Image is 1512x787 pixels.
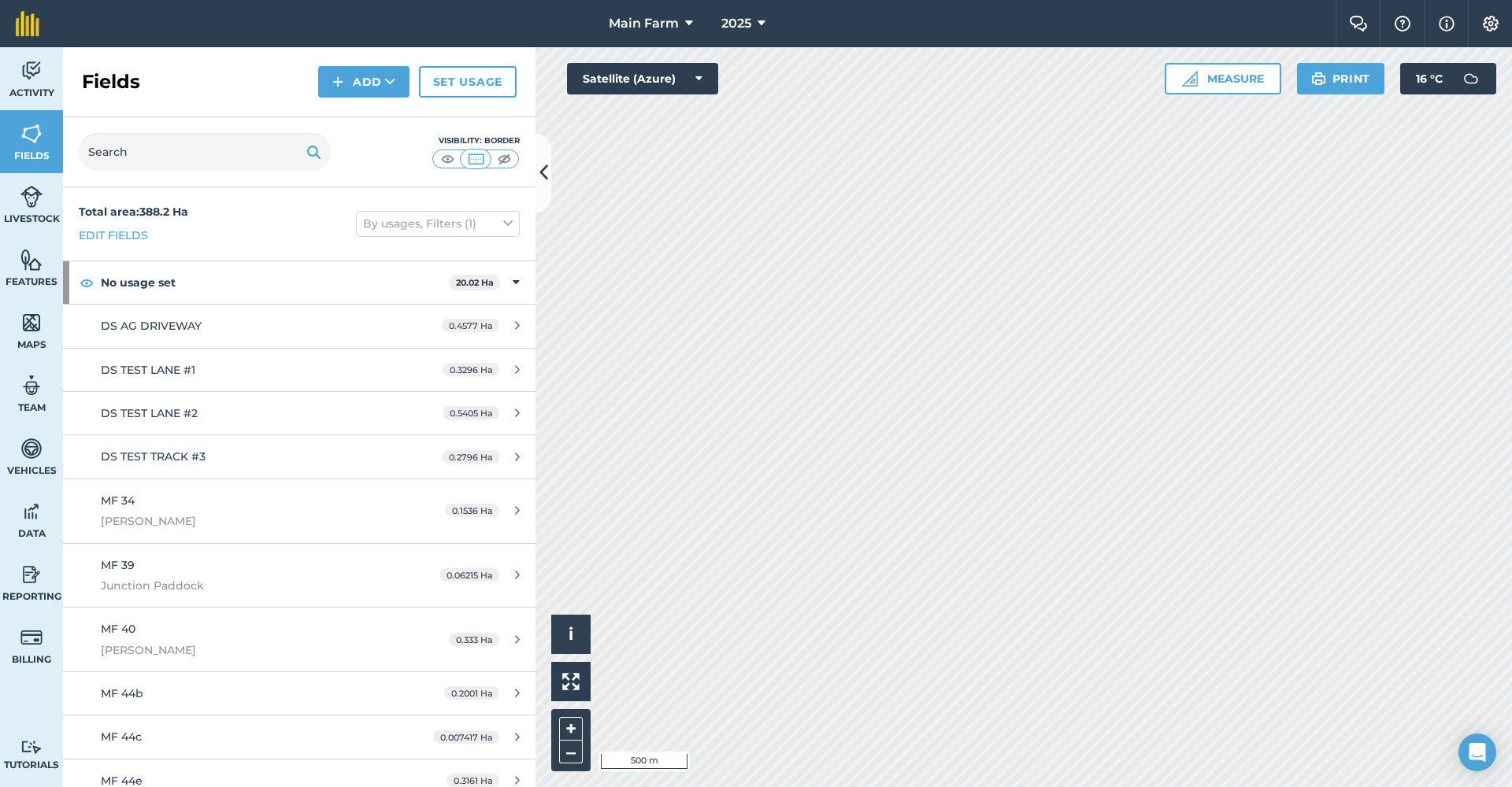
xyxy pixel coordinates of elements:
a: DS TEST LANE #20.5405 Ha [63,392,535,434]
img: svg+xml;base64,PD94bWwgdmVyc2lvbj0iMS4wIiBlbmNvZGluZz0idXRmLTgiPz4KPCEtLSBHZW5lcmF0b3I6IEFkb2JlIE... [20,626,43,649]
span: 0.3296 Ha [443,363,499,376]
span: MF 39 [101,558,135,572]
img: svg+xml;base64,PD94bWwgdmVyc2lvbj0iMS4wIiBlbmNvZGluZz0idXRmLTgiPz4KPCEtLSBHZW5lcmF0b3I6IEFkb2JlIE... [20,740,43,755]
button: Satellite (Azure) [567,63,718,94]
input: Search [79,133,331,171]
strong: No usage set [101,261,449,304]
button: Add [318,66,409,98]
button: 16 °C [1400,63,1496,94]
span: Main Farm [609,14,679,33]
button: Print [1297,63,1385,94]
span: [PERSON_NAME] [101,641,397,659]
img: svg+xml;base64,PD94bWwgdmVyc2lvbj0iMS4wIiBlbmNvZGluZz0idXRmLTgiPz4KPCEtLSBHZW5lcmF0b3I6IEFkb2JlIE... [20,374,43,397]
span: 0.4577 Ha [442,319,499,332]
button: Measure [1165,63,1281,94]
span: MF 34 [101,493,135,508]
img: svg+xml;base64,PHN2ZyB4bWxucz0iaHR0cDovL3d3dy53My5vcmcvMjAwMC9zdmciIHdpZHRoPSIxNCIgaGVpZ2h0PSIyNC... [332,72,343,91]
span: 0.2001 Ha [444,686,499,700]
a: DS TEST TRACK #30.2796 Ha [63,435,535,478]
a: MF 40[PERSON_NAME]0.333 Ha [63,608,535,671]
span: [PERSON_NAME] [101,512,397,530]
img: svg+xml;base64,PHN2ZyB4bWxucz0iaHR0cDovL3d3dy53My5vcmcvMjAwMC9zdmciIHdpZHRoPSIxNyIgaGVpZ2h0PSIxNy... [1439,14,1455,33]
img: svg+xml;base64,PHN2ZyB4bWxucz0iaHR0cDovL3d3dy53My5vcmcvMjAwMC9zdmciIHdpZHRoPSI1MCIgaGVpZ2h0PSI0MC... [438,151,458,167]
span: DS AG DRIVEWAY [101,319,202,333]
span: 0.007417 Ha [433,730,499,744]
img: Two speech bubbles overlapping with the left bubble in the forefront [1349,16,1368,31]
img: svg+xml;base64,PHN2ZyB4bWxucz0iaHR0cDovL3d3dy53My5vcmcvMjAwMC9zdmciIHdpZHRoPSIxOSIgaGVpZ2h0PSIyNC... [306,142,321,161]
span: 0.06215 Ha [439,568,499,582]
img: Four arrows, one pointing top left, one top right, one bottom right and the last bottom left [562,673,580,690]
button: i [551,615,591,654]
span: MF 40 [101,622,135,636]
strong: 20.02 Ha [456,277,494,288]
a: Edit fields [79,227,148,244]
img: svg+xml;base64,PD94bWwgdmVyc2lvbj0iMS4wIiBlbmNvZGluZz0idXRmLTgiPz4KPCEtLSBHZW5lcmF0b3I6IEFkb2JlIE... [1455,63,1487,94]
img: svg+xml;base64,PHN2ZyB4bWxucz0iaHR0cDovL3d3dy53My5vcmcvMjAwMC9zdmciIHdpZHRoPSI1MCIgaGVpZ2h0PSI0MC... [495,151,514,167]
span: 0.3161 Ha [447,774,499,787]
img: svg+xml;base64,PD94bWwgdmVyc2lvbj0iMS4wIiBlbmNvZGluZz0idXRmLTgiPz4KPCEtLSBHZW5lcmF0b3I6IEFkb2JlIE... [20,563,43,586]
button: – [559,741,583,763]
span: DS TEST LANE #2 [101,406,198,420]
img: Ruler icon [1182,71,1198,87]
img: fieldmargin Logo [16,11,39,36]
button: By usages, Filters (1) [356,211,520,236]
img: A cog icon [1481,16,1500,31]
span: 2025 [721,14,751,33]
img: svg+xml;base64,PD94bWwgdmVyc2lvbj0iMS4wIiBlbmNvZGluZz0idXRmLTgiPz4KPCEtLSBHZW5lcmF0b3I6IEFkb2JlIE... [20,59,43,83]
img: svg+xml;base64,PD94bWwgdmVyc2lvbj0iMS4wIiBlbmNvZGluZz0idXRmLTgiPz4KPCEtLSBHZW5lcmF0b3I6IEFkb2JlIE... [20,185,43,209]
span: 0.1536 Ha [445,504,499,517]
a: Set usage [419,66,517,98]
div: No usage set20.02 Ha [63,261,535,304]
div: Visibility: Border [432,135,520,147]
img: svg+xml;base64,PHN2ZyB4bWxucz0iaHR0cDovL3d3dy53My5vcmcvMjAwMC9zdmciIHdpZHRoPSI1NiIgaGVpZ2h0PSI2MC... [20,122,43,146]
span: 16 ° C [1416,63,1443,94]
img: svg+xml;base64,PHN2ZyB4bWxucz0iaHR0cDovL3d3dy53My5vcmcvMjAwMC9zdmciIHdpZHRoPSIxOCIgaGVpZ2h0PSIyNC... [80,273,94,292]
img: svg+xml;base64,PHN2ZyB4bWxucz0iaHR0cDovL3d3dy53My5vcmcvMjAwMC9zdmciIHdpZHRoPSI1MCIgaGVpZ2h0PSI0MC... [466,151,486,167]
a: DS AG DRIVEWAY0.4577 Ha [63,305,535,347]
span: DS TEST TRACK #3 [101,449,206,464]
img: svg+xml;base64,PD94bWwgdmVyc2lvbj0iMS4wIiBlbmNvZGluZz0idXRmLTgiPz4KPCEtLSBHZW5lcmF0b3I6IEFkb2JlIE... [20,500,43,523]
img: svg+xml;base64,PHN2ZyB4bWxucz0iaHR0cDovL3d3dy53My5vcmcvMjAwMC9zdmciIHdpZHRoPSIxOSIgaGVpZ2h0PSIyNC... [1311,69,1326,88]
img: A question mark icon [1393,16,1412,31]
span: MF 44b [101,686,143,700]
strong: Total area : 388.2 Ha [79,205,188,219]
span: MF 44c [101,730,142,744]
a: DS TEST LANE #10.3296 Ha [63,349,535,391]
img: svg+xml;base64,PHN2ZyB4bWxucz0iaHR0cDovL3d3dy53My5vcmcvMjAwMC9zdmciIHdpZHRoPSI1NiIgaGVpZ2h0PSI2MC... [20,248,43,272]
div: Open Intercom Messenger [1458,733,1496,771]
a: MF 44b0.2001 Ha [63,672,535,715]
a: MF 39Junction Paddock0.06215 Ha [63,544,535,608]
img: svg+xml;base64,PHN2ZyB4bWxucz0iaHR0cDovL3d3dy53My5vcmcvMjAwMC9zdmciIHdpZHRoPSI1NiIgaGVpZ2h0PSI2MC... [20,311,43,334]
span: 0.2796 Ha [442,450,499,464]
a: MF 44c0.007417 Ha [63,715,535,758]
h2: Fields [82,69,140,94]
span: 0.5405 Ha [443,406,499,419]
a: MF 34[PERSON_NAME]0.1536 Ha [63,479,535,543]
span: 0.333 Ha [449,633,499,646]
img: svg+xml;base64,PD94bWwgdmVyc2lvbj0iMS4wIiBlbmNvZGluZz0idXRmLTgiPz4KPCEtLSBHZW5lcmF0b3I6IEFkb2JlIE... [20,437,43,460]
span: DS TEST LANE #1 [101,363,195,377]
span: Junction Paddock [101,577,397,594]
button: + [559,717,583,741]
span: i [569,624,573,644]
